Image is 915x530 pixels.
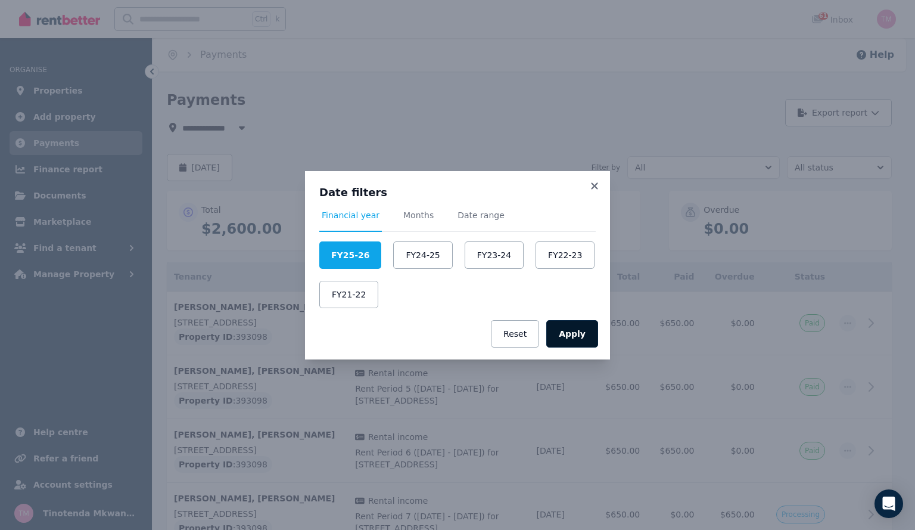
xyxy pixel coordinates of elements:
[319,281,378,308] button: FY21-22
[393,241,452,269] button: FY24-25
[319,185,596,200] h3: Date filters
[457,209,505,221] span: Date range
[319,241,381,269] button: FY25-26
[546,320,598,348] button: Apply
[465,241,524,269] button: FY23-24
[536,241,595,269] button: FY22-23
[319,209,596,232] nav: Tabs
[403,209,434,221] span: Months
[874,489,903,518] div: Open Intercom Messenger
[322,209,379,221] span: Financial year
[491,320,539,348] button: Reset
